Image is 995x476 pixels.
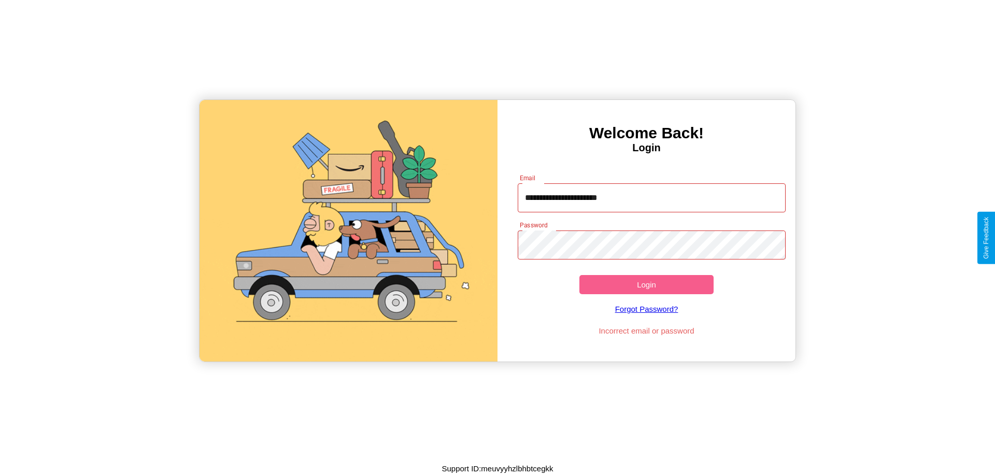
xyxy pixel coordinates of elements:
p: Incorrect email or password [513,324,781,338]
h3: Welcome Back! [497,124,795,142]
div: Give Feedback [983,217,990,259]
button: Login [579,275,714,294]
a: Forgot Password? [513,294,781,324]
h4: Login [497,142,795,154]
p: Support ID: meuvyyhzlbhbtcegkk [442,461,553,475]
label: Password [520,221,547,229]
img: gif [200,100,497,362]
label: Email [520,174,536,182]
